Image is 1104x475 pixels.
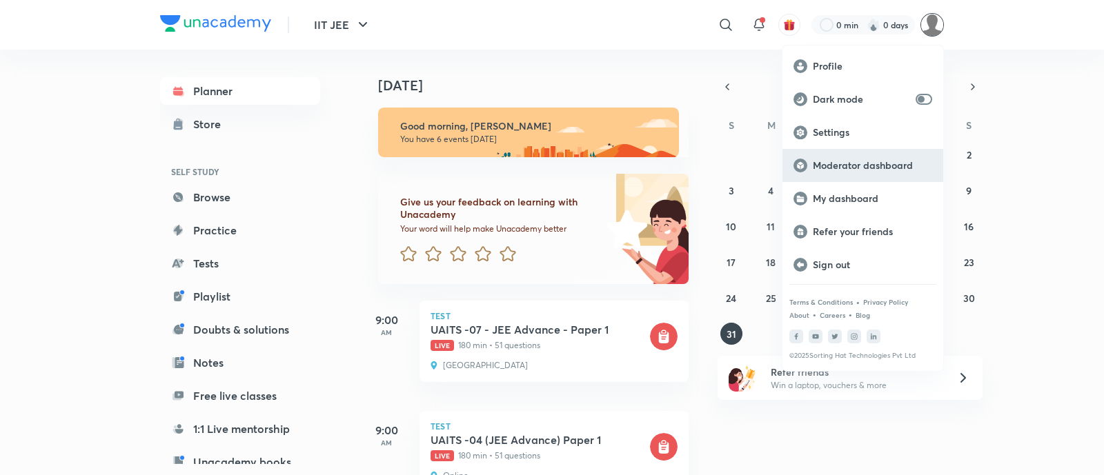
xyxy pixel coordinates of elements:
p: Moderator dashboard [813,159,932,172]
p: Refer your friends [813,225,932,238]
a: Refer your friends [782,215,943,248]
a: Moderator dashboard [782,149,943,182]
a: Blog [856,311,870,319]
div: • [812,308,817,321]
p: My dashboard [813,192,932,205]
a: My dashboard [782,182,943,215]
a: Terms & Conditions [789,298,853,306]
a: About [789,311,809,319]
a: Profile [782,50,943,83]
p: Profile [813,60,932,72]
a: Careers [820,311,845,319]
p: © 2025 Sorting Hat Technologies Pvt Ltd [789,352,936,360]
div: • [856,296,860,308]
div: • [848,308,853,321]
p: Sign out [813,259,932,271]
p: Dark mode [813,93,910,105]
a: Privacy Policy [863,298,908,306]
p: Settings [813,126,932,139]
a: Settings [782,116,943,149]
